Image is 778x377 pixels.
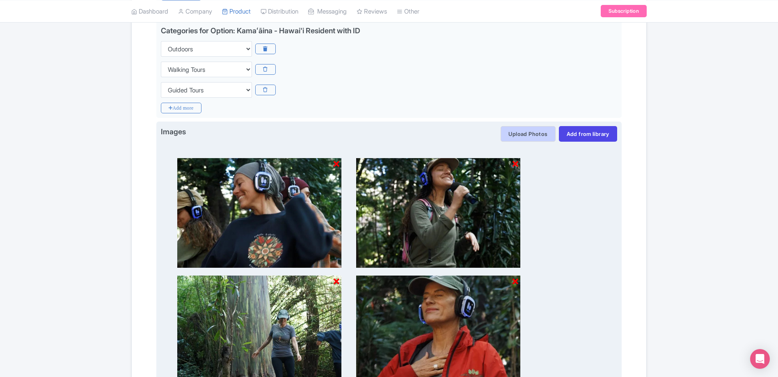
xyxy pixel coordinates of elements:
[601,5,647,17] a: Subscription
[161,26,360,35] div: Categories for Option: Kamaʻāina - Hawai'i Resident with ID
[559,126,617,142] a: Add from library
[161,103,201,113] i: Add more
[750,349,770,369] div: Open Intercom Messenger
[177,158,341,268] img: h5i4yxvxcibwi2s75zbs.webp
[356,158,520,268] img: iifea7htvuchaw6yfqa1.webp
[161,126,186,139] span: Images
[501,126,555,142] button: Upload Photos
